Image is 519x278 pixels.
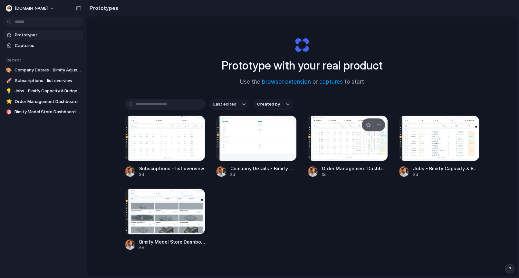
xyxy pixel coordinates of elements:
[3,97,84,107] a: ⭐Order Management Dashboard
[6,78,12,84] div: 🚀
[139,172,206,178] div: 3d
[125,116,206,178] a: Subscriptions - list overviewSubscriptions - list overview3d
[322,172,388,178] div: 3d
[262,79,311,85] a: browser extension
[253,99,293,110] button: Created by
[413,172,479,178] div: 5d
[14,88,81,94] span: Jobs - Bimify Capacity & Budget Stats
[413,165,479,172] span: Jobs - Bimify Capacity & Budget Stats
[399,116,479,178] a: Jobs - Bimify Capacity & Budget StatsJobs - Bimify Capacity & Budget Stats5d
[3,65,84,75] a: 🎨Company Details - Bimify Adjustments
[3,107,84,117] a: 🎯Bimify Model Store Dashboard: Transparent Overlay Layout
[6,98,12,105] div: ⭐
[87,4,118,12] h2: Prototypes
[230,172,297,178] div: 3d
[15,78,81,84] span: Subscriptions - list overview
[6,88,12,94] div: 💡
[139,165,206,172] span: Subscriptions - list overview
[139,245,206,251] div: 6d
[240,78,364,86] span: Use the or to start
[139,238,206,245] span: Bimify Model Store Dashboard: Transparent Overlay Layout
[308,116,388,178] a: Order Management DashboardOrder Management Dashboard3d
[125,189,206,251] a: Bimify Model Store Dashboard: Transparent Overlay LayoutBimify Model Store Dashboard: Transparent...
[6,57,21,62] span: Recent
[15,42,81,49] span: Captures
[3,86,84,96] a: 💡Jobs - Bimify Capacity & Budget Stats
[14,67,81,73] span: Company Details - Bimify Adjustments
[213,101,236,107] span: Last edited
[230,165,297,172] span: Company Details - Bimify Adjustments
[15,5,48,12] span: [DOMAIN_NAME]
[3,76,84,86] a: 🚀Subscriptions - list overview
[3,41,84,51] a: Captures
[257,101,280,107] span: Created by
[319,79,343,85] a: captures
[15,98,81,105] span: Order Management Dashboard
[3,3,58,14] button: [DOMAIN_NAME]
[216,116,297,178] a: Company Details - Bimify AdjustmentsCompany Details - Bimify Adjustments3d
[6,67,12,73] div: 🎨
[14,109,81,115] span: Bimify Model Store Dashboard: Transparent Overlay Layout
[3,30,84,40] a: Prototypes
[222,57,383,74] h1: Prototype with your real product
[209,99,249,110] button: Last edited
[322,165,388,172] span: Order Management Dashboard
[15,32,81,38] span: Prototypes
[6,109,12,115] div: 🎯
